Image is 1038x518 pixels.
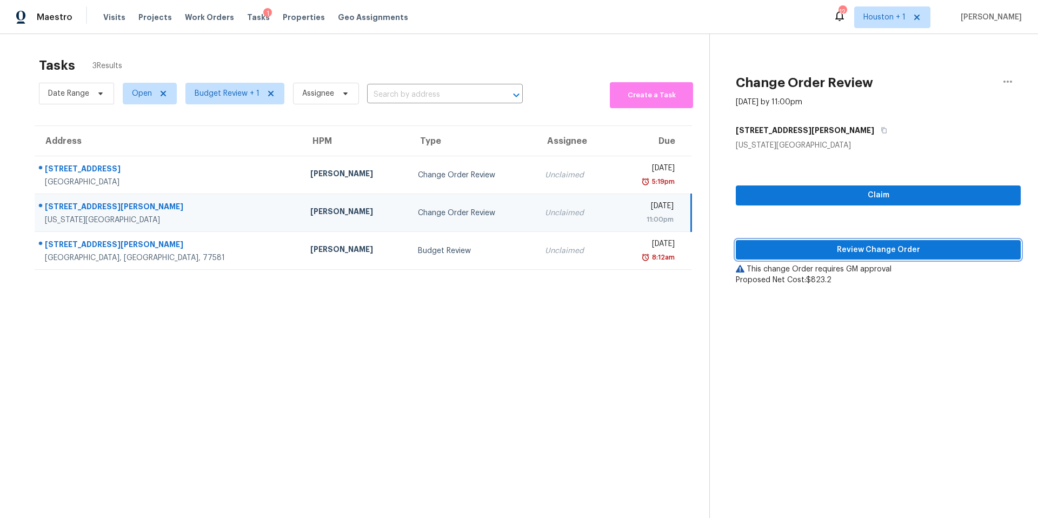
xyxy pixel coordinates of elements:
th: Due [612,126,691,156]
span: Review Change Order [744,243,1012,257]
h2: Change Order Review [736,77,873,88]
span: Open [132,88,152,99]
th: HPM [302,126,409,156]
span: Projects [138,12,172,23]
th: Type [409,126,536,156]
div: [PERSON_NAME] [310,168,401,182]
div: Change Order Review [418,208,528,218]
span: Maestro [37,12,72,23]
span: Claim [744,189,1012,202]
button: Review Change Order [736,240,1021,260]
div: Unclaimed [545,208,603,218]
th: Assignee [536,126,612,156]
div: This change Order requires GM approval [736,264,1021,275]
div: 5:19pm [650,176,675,187]
div: [DATE] [621,238,674,252]
span: 3 Results [92,61,122,71]
img: Overdue Alarm Icon [641,252,650,263]
button: Create a Task [610,82,693,108]
span: Visits [103,12,125,23]
div: [DATE] [621,201,674,214]
div: 12 [839,6,846,17]
span: Geo Assignments [338,12,408,23]
span: Budget Review + 1 [195,88,259,99]
div: Unclaimed [545,170,603,181]
div: 11:00pm [621,214,674,225]
div: [DATE] [621,163,674,176]
input: Search by address [367,87,493,103]
div: [PERSON_NAME] [310,206,401,220]
h2: Tasks [39,60,75,71]
button: Claim [736,185,1021,205]
div: Proposed Net Cost: $823.2 [736,275,1021,285]
button: Copy Address [874,121,889,140]
div: [STREET_ADDRESS] [45,163,293,177]
span: Tasks [247,14,270,21]
div: [DATE] by 11:00pm [736,97,802,108]
div: Budget Review [418,245,528,256]
span: Assignee [302,88,334,99]
div: [STREET_ADDRESS][PERSON_NAME] [45,239,293,253]
div: [US_STATE][GEOGRAPHIC_DATA] [736,140,1021,151]
span: Work Orders [185,12,234,23]
div: [GEOGRAPHIC_DATA] [45,177,293,188]
div: [PERSON_NAME] [310,244,401,257]
div: Unclaimed [545,245,603,256]
div: 1 [263,8,272,19]
h5: [STREET_ADDRESS][PERSON_NAME] [736,125,874,136]
button: Open [509,88,524,103]
img: Overdue Alarm Icon [641,176,650,187]
span: Date Range [48,88,89,99]
div: Change Order Review [418,170,528,181]
div: 8:12am [650,252,675,263]
span: Properties [283,12,325,23]
th: Address [35,126,302,156]
div: [US_STATE][GEOGRAPHIC_DATA] [45,215,293,225]
span: [PERSON_NAME] [956,12,1022,23]
div: [STREET_ADDRESS][PERSON_NAME] [45,201,293,215]
div: [GEOGRAPHIC_DATA], [GEOGRAPHIC_DATA], 77581 [45,253,293,263]
span: Houston + 1 [863,12,906,23]
span: Create a Task [615,89,688,102]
